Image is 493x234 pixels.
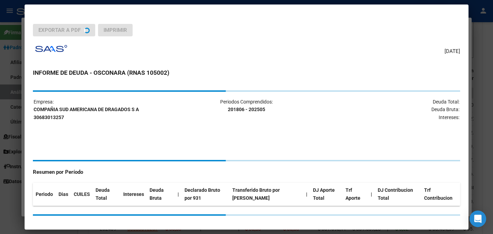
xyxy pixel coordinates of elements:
th: | [368,183,375,206]
p: Empresa: [34,98,175,121]
span: Exportar a PDF [38,27,81,33]
th: DJ Aporte Total [310,183,343,206]
strong: 201806 - 202505 [228,107,265,112]
th: CUILES [71,183,93,206]
th: DJ Contribucion Total [375,183,421,206]
th: | [175,183,182,206]
button: Exportar a PDF [33,24,95,36]
p: Periodos Comprendidos: [176,98,317,114]
th: Trf Aporte [343,183,368,206]
strong: COMPAÑIA SUD AMERICANA DE DRAGADOS S A 30683013257 [34,107,139,120]
span: Imprimir [104,27,127,33]
th: Deuda Bruta [147,183,175,206]
th: Intereses [120,183,147,206]
th: Dias [56,183,71,206]
th: | [303,183,310,206]
h4: Resumen por Período [33,168,460,176]
div: Open Intercom Messenger [469,210,486,227]
p: Deuda Total: Deuda Bruta: Intereses: [318,98,459,121]
button: Imprimir [98,24,133,36]
th: Deuda Total [93,183,120,206]
th: Transferido Bruto por [PERSON_NAME] [230,183,303,206]
th: Declarado Bruto por 931 [182,183,230,206]
th: Periodo [33,183,56,206]
h3: INFORME DE DEUDA - OSCONARA (RNAS 105002) [33,68,460,77]
th: Trf Contribucion [421,183,460,206]
span: [DATE] [445,47,460,55]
